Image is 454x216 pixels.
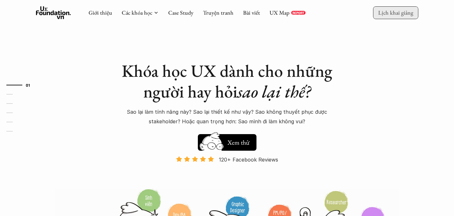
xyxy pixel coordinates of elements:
a: Case Study [168,9,193,16]
p: REPORT [292,11,304,15]
a: Xem thử [198,131,256,151]
p: Lịch khai giảng [378,9,413,16]
em: sao lại thế? [237,80,311,103]
a: REPORT [291,11,306,15]
a: Các khóa học [122,9,152,16]
strong: 01 [26,83,30,87]
p: 120+ Facebook Reviews [219,155,278,164]
a: UX Map [270,9,290,16]
a: Giới thiệu [89,9,112,16]
a: Truyện tranh [203,9,234,16]
h1: Khóa học UX dành cho những người hay hỏi [116,61,339,102]
h5: Xem thử [227,138,250,147]
a: 01 [6,81,37,89]
a: Lịch khai giảng [373,6,418,19]
a: Bài viết [243,9,260,16]
a: 120+ Facebook Reviews [170,156,284,188]
p: Sao lại làm tính năng này? Sao lại thiết kế như vậy? Sao không thuyết phục được stakeholder? Hoặc... [116,107,339,126]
